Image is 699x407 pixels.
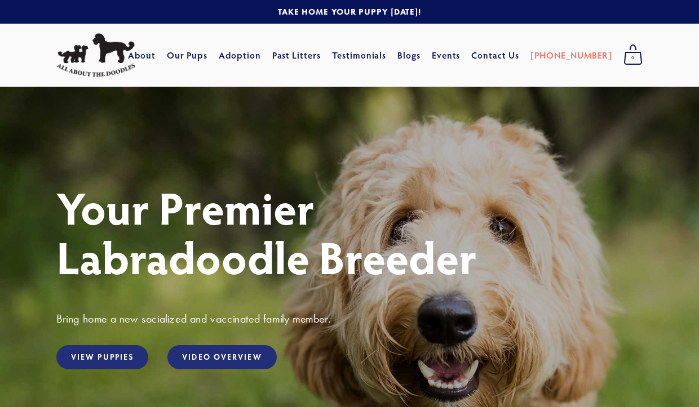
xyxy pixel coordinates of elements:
[128,45,156,65] a: About
[397,45,421,65] a: Blogs
[432,45,461,65] a: Events
[56,33,135,77] img: All About The Doodles
[56,182,643,281] h1: Your Premier Labradoodle Breeder
[332,45,387,65] a: Testimonials
[167,345,276,369] a: Video Overview
[56,345,148,369] a: View Puppies
[219,45,261,65] a: Adoption
[167,45,208,65] a: Our Pups
[471,45,519,65] a: Contact Us
[623,51,643,65] span: 0
[530,45,612,65] a: [PHONE_NUMBER]
[56,311,643,326] h3: Bring home a new socialized and vaccinated family member.
[272,49,321,61] a: Past Litters
[618,41,648,69] a: 0 items in cart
